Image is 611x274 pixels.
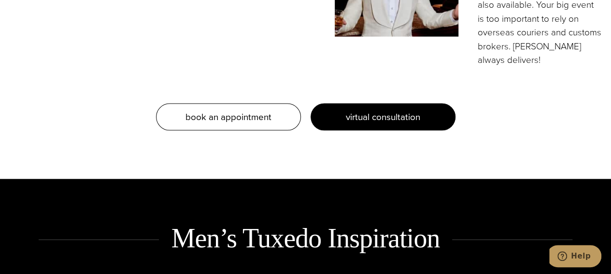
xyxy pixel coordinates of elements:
[185,110,271,124] span: book an appointment
[159,221,453,256] h2: Men’s Tuxedo Inspiration
[346,110,420,124] span: virtual consultation
[311,104,455,131] a: virtual consultation
[549,245,601,269] iframe: Opens a widget where you can chat to one of our agents
[156,104,301,131] a: book an appointment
